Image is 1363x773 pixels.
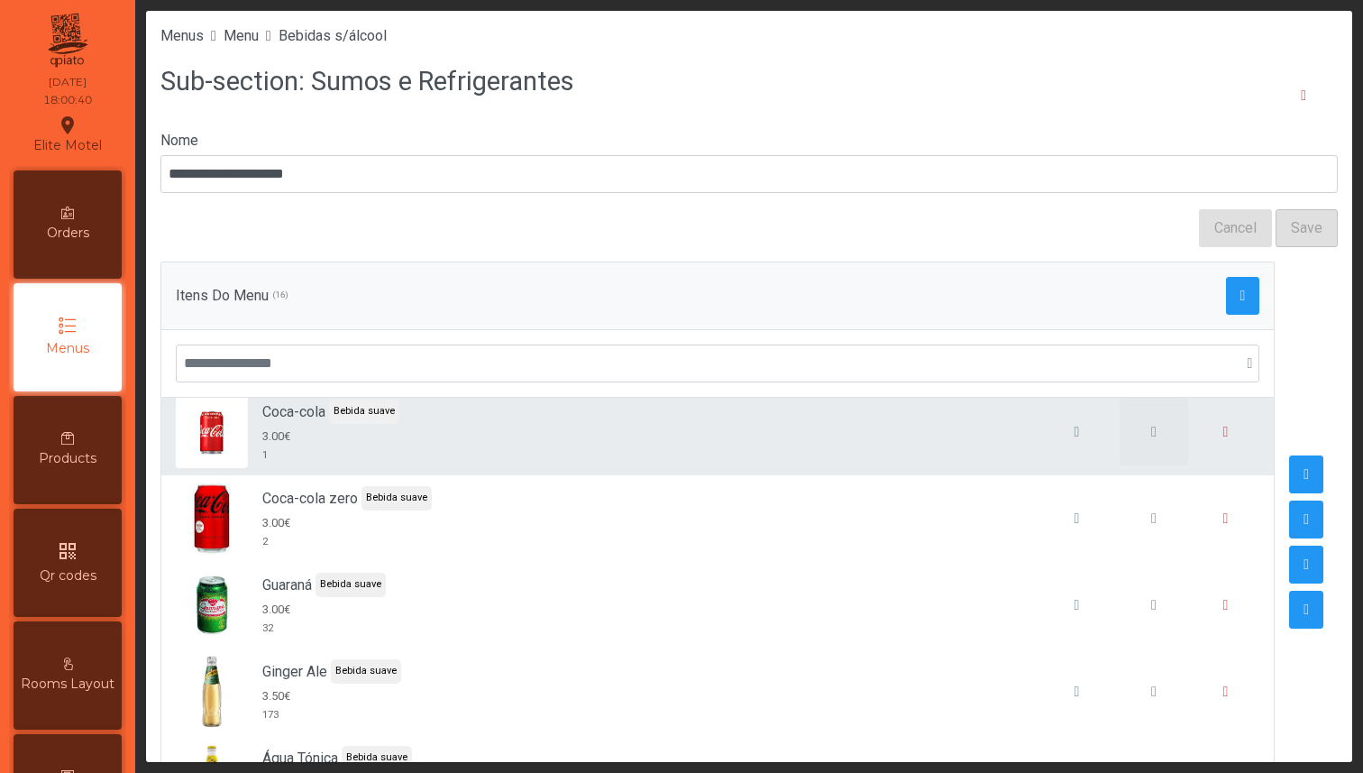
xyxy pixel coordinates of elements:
[335,664,397,679] span: Bebida suave
[176,396,248,468] img: undefined
[39,449,96,468] span: Products
[160,27,204,44] a: Menus
[160,130,1338,152] label: Nome
[366,491,427,506] span: Bebida suave
[160,63,574,100] h3: Sub-section: Sumos e Refrigerantes
[262,514,290,531] span: 3.00€
[320,577,381,593] span: Bebida suave
[176,569,248,641] img: undefined
[262,601,290,618] span: 3.00€
[57,540,78,562] i: qr_code
[47,224,89,243] span: Orders
[262,428,290,445] span: 3.00€
[224,27,259,44] span: Menu
[262,401,325,423] span: Coca-cola
[45,9,89,72] img: qpiato
[176,656,248,728] img: undefined
[279,27,387,44] span: Bebidas s/álcool
[46,339,89,358] span: Menus
[272,289,288,301] span: (16)
[262,687,290,704] span: 3.50€
[262,488,358,510] span: Coca-cola zero
[262,448,399,464] span: 1
[262,621,386,637] span: 32
[49,74,87,90] div: [DATE]
[40,566,96,585] span: Qr codes
[176,285,269,307] span: Itens Do Menu
[334,404,395,419] span: Bebida suave
[57,115,78,136] i: location_on
[262,575,312,596] span: Guaraná
[21,675,114,694] span: Rooms Layout
[262,661,327,683] span: Ginger Ale
[262,535,432,550] span: 2
[176,483,248,555] img: undefined
[43,92,92,108] div: 18:00:40
[33,112,102,157] div: Elite Motel
[262,708,401,723] span: 173
[262,748,338,769] span: Água Tónica
[346,750,407,766] span: Bebida suave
